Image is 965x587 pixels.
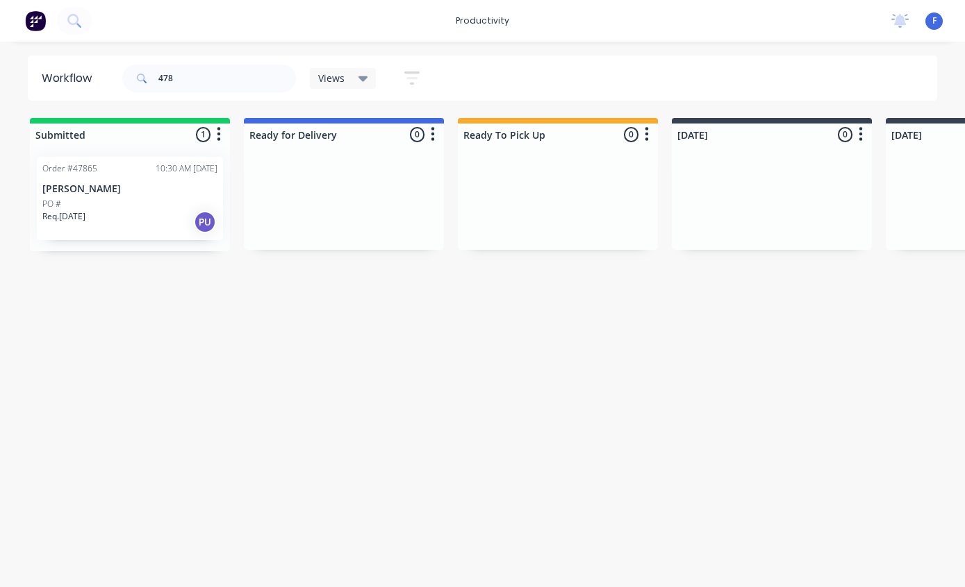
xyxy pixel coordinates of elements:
p: PO # [42,198,61,210]
input: Search for orders... [158,65,296,92]
img: Factory [25,10,46,31]
div: PU [194,211,216,233]
div: Order #4786510:30 AM [DATE][PERSON_NAME]PO #Req.[DATE]PU [37,157,223,240]
div: 10:30 AM [DATE] [156,162,217,175]
p: [PERSON_NAME] [42,183,217,195]
span: Views [318,71,345,85]
div: Workflow [42,70,99,87]
p: Req. [DATE] [42,210,85,223]
span: F [932,15,937,27]
div: Order #47865 [42,162,97,175]
div: productivity [449,10,516,31]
